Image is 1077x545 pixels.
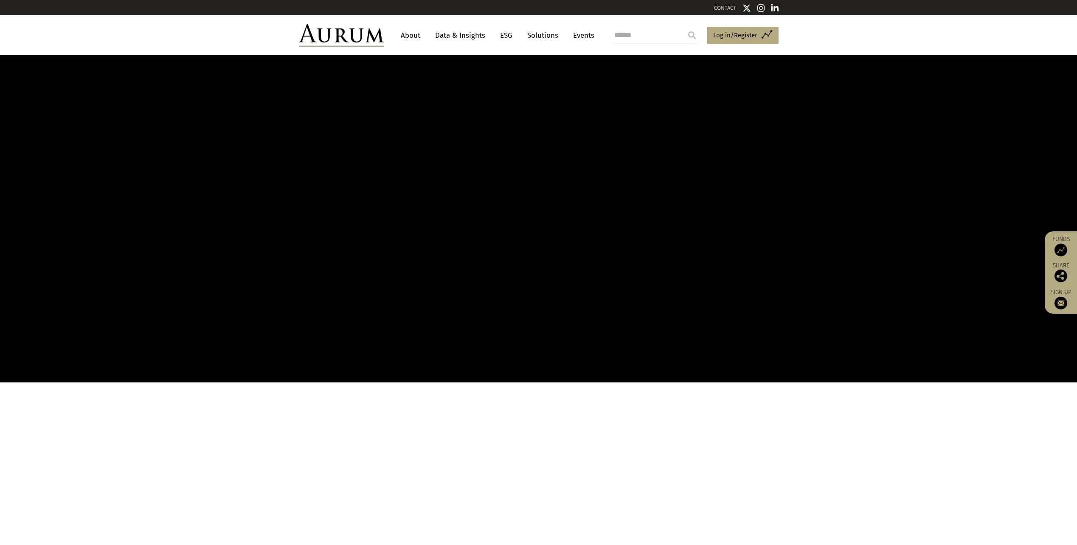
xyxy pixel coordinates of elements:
[707,27,779,45] a: Log in/Register
[1055,244,1067,256] img: Access Funds
[1049,289,1073,309] a: Sign up
[1049,263,1073,282] div: Share
[523,28,562,43] a: Solutions
[742,4,751,12] img: Twitter icon
[431,28,489,43] a: Data & Insights
[569,28,594,43] a: Events
[713,30,757,40] span: Log in/Register
[299,24,384,47] img: Aurum
[683,27,700,44] input: Submit
[496,28,517,43] a: ESG
[396,28,425,43] a: About
[771,4,779,12] img: Linkedin icon
[1055,297,1067,309] img: Sign up to our newsletter
[1055,270,1067,282] img: Share this post
[714,5,736,11] a: CONTACT
[1049,236,1073,256] a: Funds
[757,4,765,12] img: Instagram icon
